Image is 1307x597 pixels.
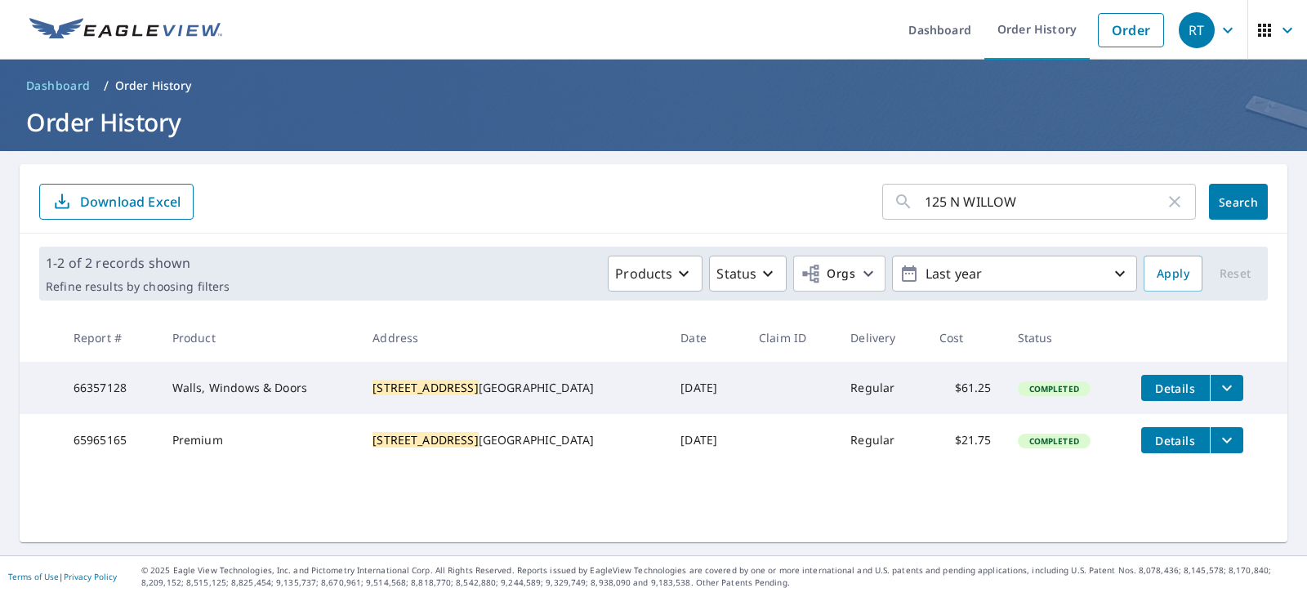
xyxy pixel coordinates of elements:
td: Premium [159,414,360,466]
button: Status [709,256,787,292]
td: $21.75 [926,414,1005,466]
span: Apply [1157,264,1189,284]
div: RT [1179,12,1215,48]
a: Terms of Use [8,571,59,582]
th: Report # [60,314,159,362]
p: Products [615,264,672,283]
button: Download Excel [39,184,194,220]
td: [DATE] [667,414,746,466]
td: 65965165 [60,414,159,466]
nav: breadcrumb [20,73,1287,99]
button: detailsBtn-66357128 [1141,375,1210,401]
mark: [STREET_ADDRESS] [372,432,478,448]
th: Address [359,314,667,362]
td: Regular [837,414,926,466]
button: Last year [892,256,1137,292]
button: Orgs [793,256,885,292]
a: Order [1098,13,1164,47]
h1: Order History [20,105,1287,139]
button: Products [608,256,703,292]
th: Status [1005,314,1128,362]
input: Address, Report #, Claim ID, etc. [925,179,1165,225]
td: Regular [837,362,926,414]
span: Details [1151,381,1200,396]
td: [DATE] [667,362,746,414]
mark: [STREET_ADDRESS] [372,380,478,395]
td: Walls, Windows & Doors [159,362,360,414]
a: Privacy Policy [64,571,117,582]
p: Last year [919,260,1110,288]
th: Product [159,314,360,362]
td: $61.25 [926,362,1005,414]
p: Refine results by choosing filters [46,279,230,294]
button: Search [1209,184,1268,220]
li: / [104,76,109,96]
p: 1-2 of 2 records shown [46,253,230,273]
button: Apply [1144,256,1202,292]
p: | [8,572,117,581]
th: Claim ID [746,314,837,362]
p: © 2025 Eagle View Technologies, Inc. and Pictometry International Corp. All Rights Reserved. Repo... [141,564,1299,589]
th: Date [667,314,746,362]
div: [GEOGRAPHIC_DATA] [372,380,654,396]
span: Completed [1019,383,1089,394]
div: [GEOGRAPHIC_DATA] [372,432,654,448]
button: detailsBtn-65965165 [1141,427,1210,453]
th: Delivery [837,314,926,362]
img: EV Logo [29,18,222,42]
span: Dashboard [26,78,91,94]
span: Completed [1019,435,1089,447]
a: Dashboard [20,73,97,99]
p: Status [716,264,756,283]
td: 66357128 [60,362,159,414]
span: Orgs [801,264,855,284]
button: filesDropdownBtn-66357128 [1210,375,1243,401]
p: Order History [115,78,192,94]
span: Details [1151,433,1200,448]
span: Search [1222,194,1255,210]
th: Cost [926,314,1005,362]
p: Download Excel [80,193,181,211]
button: filesDropdownBtn-65965165 [1210,427,1243,453]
